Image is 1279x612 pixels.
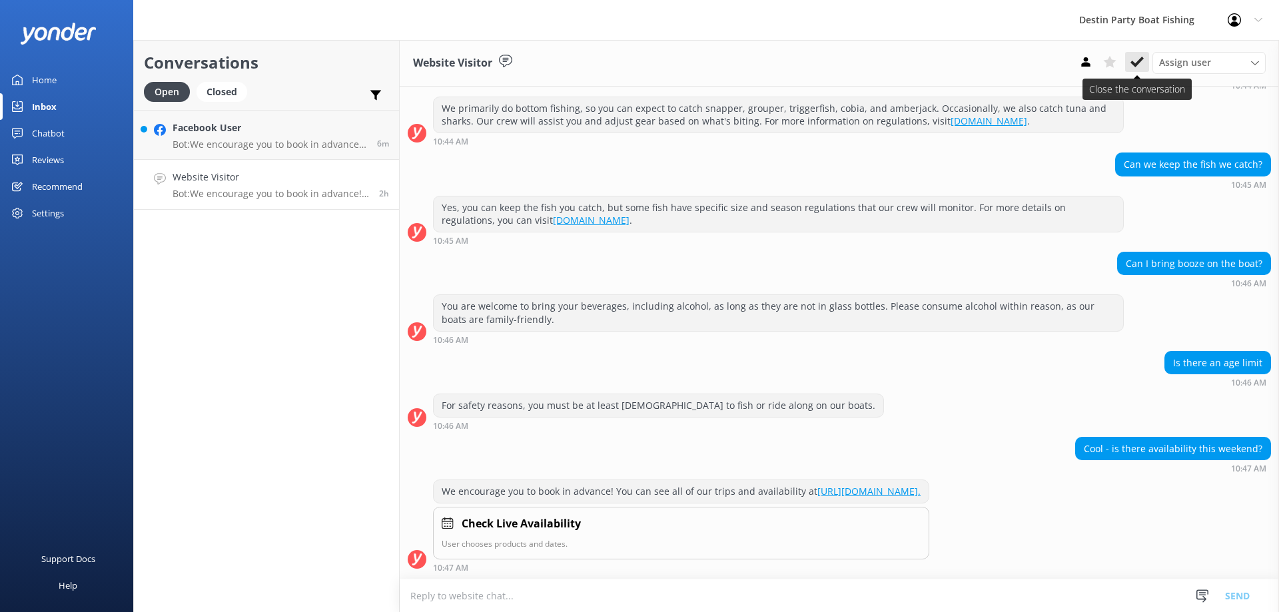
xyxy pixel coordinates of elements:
[433,336,468,344] strong: 10:46 AM
[434,196,1123,232] div: Yes, you can keep the fish you catch, but some fish have specific size and season regulations tha...
[434,97,1123,133] div: We primarily do bottom fishing, so you can expect to catch snapper, grouper, triggerfish, cobia, ...
[144,82,190,102] div: Open
[1165,352,1270,374] div: Is there an age limit
[951,115,1027,127] a: [DOMAIN_NAME]
[32,120,65,147] div: Chatbot
[433,237,468,245] strong: 10:45 AM
[817,485,921,497] a: [URL][DOMAIN_NAME].
[59,572,77,599] div: Help
[1115,180,1271,189] div: Sep 03 2025 10:45am (UTC -05:00) America/Cancun
[1231,280,1266,288] strong: 10:46 AM
[144,84,197,99] a: Open
[433,422,468,430] strong: 10:46 AM
[1164,378,1271,387] div: Sep 03 2025 10:46am (UTC -05:00) America/Cancun
[173,121,367,135] h4: Facebook User
[462,515,581,533] h4: Check Live Availability
[173,170,369,184] h4: Website Visitor
[1231,465,1266,473] strong: 10:47 AM
[553,214,630,226] a: [DOMAIN_NAME]
[197,84,254,99] a: Closed
[41,545,95,572] div: Support Docs
[433,236,1124,245] div: Sep 03 2025 10:45am (UTC -05:00) America/Cancun
[433,335,1124,344] div: Sep 03 2025 10:46am (UTC -05:00) America/Cancun
[20,23,97,45] img: yonder-white-logo.png
[134,160,399,210] a: Website VisitorBot:We encourage you to book in advance! You can see all of our trips and availabi...
[379,188,389,199] span: Sep 03 2025 10:47am (UTC -05:00) America/Cancun
[1231,181,1266,189] strong: 10:45 AM
[32,93,57,120] div: Inbox
[1231,379,1266,387] strong: 10:46 AM
[32,173,83,200] div: Recommend
[377,138,389,149] span: Sep 03 2025 12:46pm (UTC -05:00) America/Cancun
[1118,252,1270,275] div: Can I bring booze on the boat?
[197,82,247,102] div: Closed
[434,394,883,417] div: For safety reasons, you must be at least [DEMOGRAPHIC_DATA] to fish or ride along on our boats.
[433,563,929,572] div: Sep 03 2025 10:47am (UTC -05:00) America/Cancun
[442,537,921,550] p: User chooses products and dates.
[173,139,367,151] p: Bot: We encourage you to book in advance! You can see all of our trips and availability at [URL][...
[1159,55,1211,70] span: Assign user
[1076,438,1270,460] div: Cool - is there availability this weekend?
[413,55,492,72] h3: Website Visitor
[433,138,468,146] strong: 10:44 AM
[32,147,64,173] div: Reviews
[1117,278,1271,288] div: Sep 03 2025 10:46am (UTC -05:00) America/Cancun
[32,200,64,226] div: Settings
[144,50,389,75] h2: Conversations
[1152,52,1266,73] div: Assign User
[433,137,1124,146] div: Sep 03 2025 10:44am (UTC -05:00) America/Cancun
[1116,153,1270,176] div: Can we keep the fish we catch?
[1075,463,1271,473] div: Sep 03 2025 10:47am (UTC -05:00) America/Cancun
[434,480,929,503] div: We encourage you to book in advance! You can see all of our trips and availability at
[433,564,468,572] strong: 10:47 AM
[433,421,884,430] div: Sep 03 2025 10:46am (UTC -05:00) America/Cancun
[32,67,57,93] div: Home
[134,110,399,160] a: Facebook UserBot:We encourage you to book in advance! You can see all of our trips and availabili...
[434,295,1123,330] div: You are welcome to bring your beverages, including alcohol, as long as they are not in glass bott...
[1231,82,1266,90] strong: 10:44 AM
[173,188,369,200] p: Bot: We encourage you to book in advance! You can see all of our trips and availability at [URL][...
